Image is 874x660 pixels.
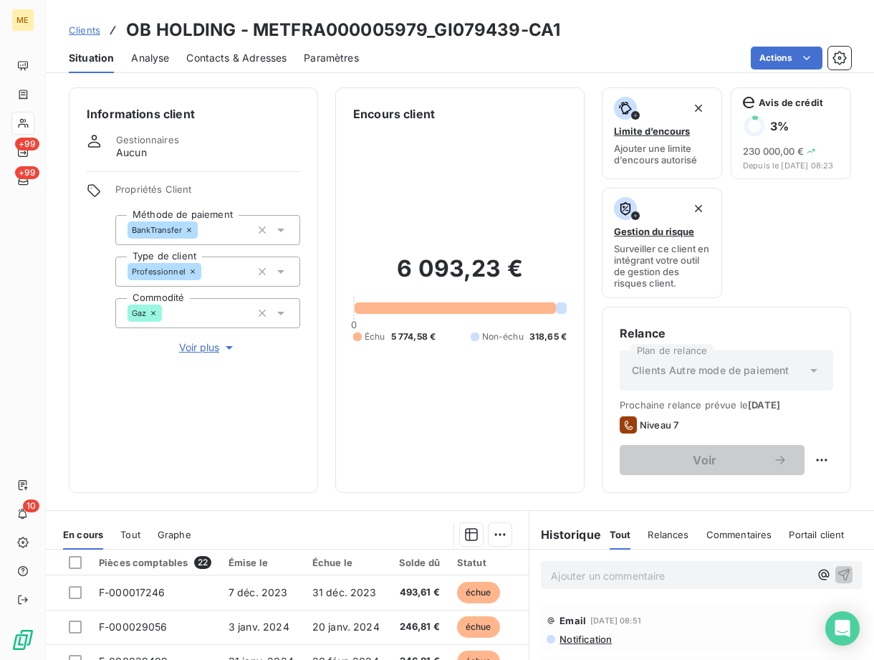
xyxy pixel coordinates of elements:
[304,51,359,65] span: Paramètres
[132,267,186,276] span: Professionnel
[126,17,560,43] h3: OB HOLDING - METFRA000005979_GI079439-CA1
[158,529,191,540] span: Graphe
[115,340,300,355] button: Voir plus
[529,526,601,543] h6: Historique
[99,621,168,633] span: F-000029056
[391,330,436,343] span: 5 774,58 €
[457,616,500,638] span: échue
[398,620,440,634] span: 246,81 €
[116,134,179,145] span: Gestionnaires
[99,556,211,569] div: Pièces comptables
[759,97,823,108] span: Avis de crédit
[179,340,236,355] span: Voir plus
[590,616,641,625] span: [DATE] 08:51
[706,529,772,540] span: Commentaires
[131,51,169,65] span: Analyse
[637,454,773,466] span: Voir
[312,586,377,598] span: 31 déc. 2023
[751,47,822,70] button: Actions
[748,399,780,411] span: [DATE]
[23,499,39,512] span: 10
[229,557,295,568] div: Émise le
[648,529,688,540] span: Relances
[120,529,140,540] span: Tout
[162,307,173,320] input: Ajouter une valeur
[132,309,146,317] span: Gaz
[63,529,103,540] span: En cours
[69,24,100,36] span: Clients
[620,445,805,475] button: Voir
[15,138,39,150] span: +99
[198,224,209,236] input: Ajouter une valeur
[620,325,833,342] h6: Relance
[457,582,500,603] span: échue
[825,611,860,646] div: Open Intercom Messenger
[602,188,722,298] button: Gestion du risqueSurveiller ce client en intégrant votre outil de gestion des risques client.
[614,226,694,237] span: Gestion du risque
[312,621,380,633] span: 20 janv. 2024
[632,363,789,378] span: Clients Autre mode de paiement
[132,226,182,234] span: BankTransfer
[194,556,211,569] span: 22
[351,319,357,330] span: 0
[558,633,612,645] span: Notification
[398,585,440,600] span: 493,61 €
[201,265,213,278] input: Ajouter une valeur
[560,615,586,626] span: Email
[398,557,440,568] div: Solde dû
[365,330,385,343] span: Échu
[312,557,381,568] div: Échue le
[614,243,710,289] span: Surveiller ce client en intégrant votre outil de gestion des risques client.
[610,529,631,540] span: Tout
[743,145,804,157] span: 230 000,00 €
[614,125,690,137] span: Limite d’encours
[15,166,39,179] span: +99
[602,87,722,179] button: Limite d’encoursAjouter une limite d’encours autorisé
[457,557,519,568] div: Statut
[69,23,100,37] a: Clients
[614,143,710,166] span: Ajouter une limite d’encours autorisé
[229,621,289,633] span: 3 janv. 2024
[11,628,34,651] img: Logo LeanPay
[115,183,300,204] span: Propriétés Client
[186,51,287,65] span: Contacts & Adresses
[99,586,165,598] span: F-000017246
[620,399,833,411] span: Prochaine relance prévue le
[482,330,524,343] span: Non-échu
[116,145,147,160] span: Aucun
[743,161,839,170] span: Depuis le [DATE] 08:23
[353,254,567,297] h2: 6 093,23 €
[353,105,435,123] h6: Encours client
[770,119,789,133] h6: 3 %
[229,586,288,598] span: 7 déc. 2023
[11,9,34,32] div: ME
[529,330,567,343] span: 318,65 €
[69,51,114,65] span: Situation
[640,419,678,431] span: Niveau 7
[789,529,844,540] span: Portail client
[87,105,300,123] h6: Informations client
